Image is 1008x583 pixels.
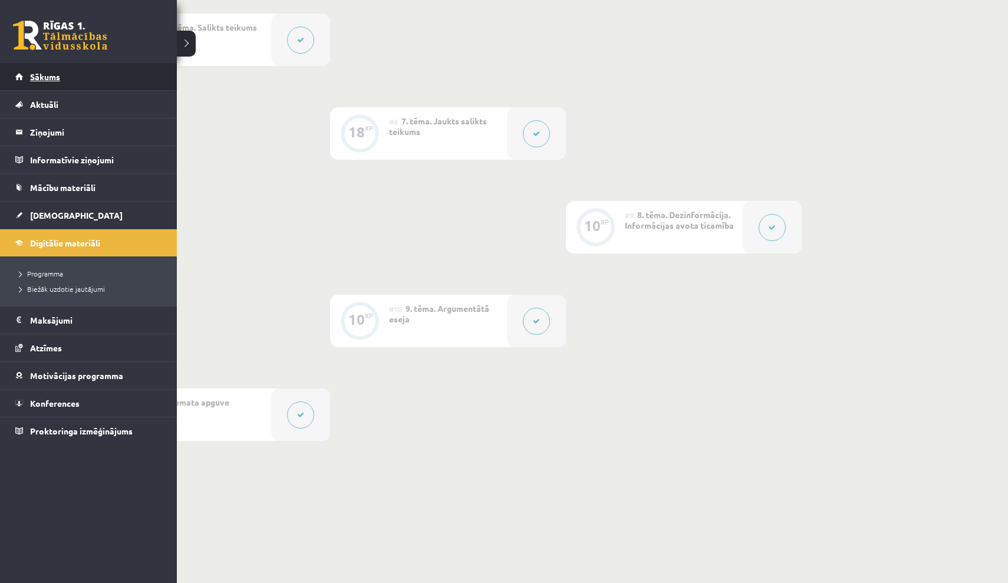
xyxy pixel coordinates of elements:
a: Konferences [15,390,162,417]
legend: Maksājumi [30,307,162,334]
a: Ziņojumi [15,118,162,146]
span: Programma [15,269,63,278]
a: Aktuāli [15,91,162,118]
div: XP [365,312,373,319]
span: 6. tēma. Salikts teikums [166,22,257,32]
span: Konferences [30,398,80,409]
a: Rīgas 1. Tālmācības vidusskola [13,21,107,50]
a: Motivācijas programma [15,362,162,389]
span: #9 [625,210,634,220]
legend: Ziņojumi [30,118,162,146]
span: Motivācijas programma [30,370,123,381]
span: #10 [389,304,402,314]
span: Sākums [30,71,60,82]
span: Mācību materiāli [30,182,95,193]
span: Digitālie materiāli [30,238,100,248]
div: 18 [348,127,365,137]
a: Maksājumi [15,307,162,334]
div: XP [601,219,609,225]
span: Biežāk uzdotie jautājumi [15,284,105,294]
a: Mācību materiāli [15,174,162,201]
a: Atzīmes [15,334,162,361]
div: XP [365,125,373,131]
div: 10 [348,314,365,325]
span: Temata apguve [170,397,229,407]
a: Digitālie materiāli [15,229,162,256]
span: 9. tēma. Argumentātā eseja [389,303,489,324]
span: 8. tēma. Dezinformācija. Informācijas avota ticamība [625,209,734,230]
span: 7. tēma. Jaukts salikts teikums [389,116,487,137]
span: [DEMOGRAPHIC_DATA] [30,210,123,220]
a: Proktoringa izmēģinājums [15,417,162,444]
a: Informatīvie ziņojumi [15,146,162,173]
span: Atzīmes [30,342,62,353]
a: Sākums [15,63,162,90]
a: [DEMOGRAPHIC_DATA] [15,202,162,229]
legend: Informatīvie ziņojumi [30,146,162,173]
span: #8 [389,117,398,126]
span: Aktuāli [30,99,58,110]
a: Programma [15,268,165,279]
a: Biežāk uzdotie jautājumi [15,284,165,294]
div: 10 [584,220,601,231]
span: Proktoringa izmēģinājums [30,426,133,436]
